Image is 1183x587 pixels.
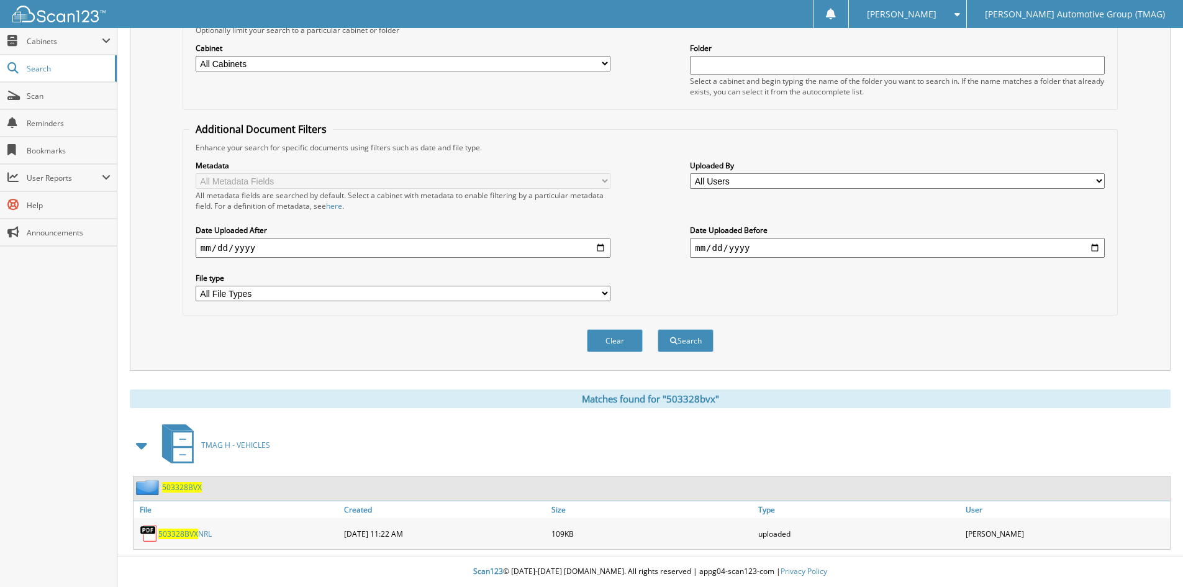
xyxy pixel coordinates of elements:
[473,566,503,576] span: Scan123
[341,501,548,518] a: Created
[963,501,1170,518] a: User
[27,227,111,238] span: Announcements
[690,160,1105,171] label: Uploaded By
[548,521,756,546] div: 109KB
[27,145,111,156] span: Bookmarks
[196,225,610,235] label: Date Uploaded After
[1121,527,1183,587] iframe: Chat Widget
[27,63,109,74] span: Search
[755,501,963,518] a: Type
[162,482,202,493] a: 503328BVX
[12,6,106,22] img: scan123-logo-white.svg
[985,11,1165,18] span: [PERSON_NAME] Automotive Group (TMAG)
[158,529,198,539] span: 503328BVX
[326,201,342,211] a: here
[196,238,610,258] input: start
[189,25,1111,35] div: Optionally limit your search to a particular cabinet or folder
[781,566,827,576] a: Privacy Policy
[140,524,158,543] img: PDF.png
[755,521,963,546] div: uploaded
[196,43,610,53] label: Cabinet
[690,225,1105,235] label: Date Uploaded Before
[341,521,548,546] div: [DATE] 11:22 AM
[587,329,643,352] button: Clear
[690,238,1105,258] input: end
[27,118,111,129] span: Reminders
[548,501,756,518] a: Size
[27,173,102,183] span: User Reports
[201,440,270,450] span: TMAG H - VEHICLES
[658,329,714,352] button: Search
[117,557,1183,587] div: © [DATE]-[DATE] [DOMAIN_NAME]. All rights reserved | appg04-scan123-com |
[27,36,102,47] span: Cabinets
[27,91,111,101] span: Scan
[196,190,610,211] div: All metadata fields are searched by default. Select a cabinet with metadata to enable filtering b...
[196,160,610,171] label: Metadata
[963,521,1170,546] div: [PERSON_NAME]
[155,421,270,470] a: TMAG H - VEHICLES
[189,142,1111,153] div: Enhance your search for specific documents using filters such as date and file type.
[130,389,1171,408] div: Matches found for "503328bvx"
[134,501,341,518] a: File
[867,11,936,18] span: [PERSON_NAME]
[690,43,1105,53] label: Folder
[690,76,1105,97] div: Select a cabinet and begin typing the name of the folder you want to search in. If the name match...
[158,529,212,539] a: 503328BVXNRL
[189,122,333,136] legend: Additional Document Filters
[27,200,111,211] span: Help
[136,480,162,495] img: folder2.png
[196,273,610,283] label: File type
